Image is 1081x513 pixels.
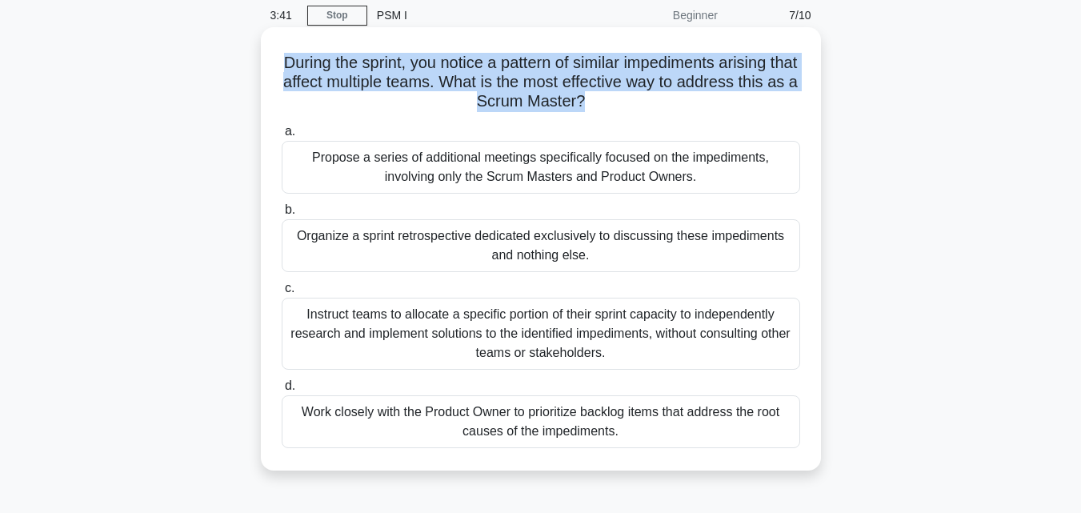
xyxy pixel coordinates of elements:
div: Instruct teams to allocate a specific portion of their sprint capacity to independently research ... [282,298,800,370]
span: b. [285,202,295,216]
div: Propose a series of additional meetings specifically focused on the impediments, involving only t... [282,141,800,194]
h5: During the sprint, you notice a pattern of similar impediments arising that affect multiple teams... [280,53,802,112]
span: a. [285,124,295,138]
span: d. [285,379,295,392]
div: Work closely with the Product Owner to prioritize backlog items that address the root causes of t... [282,395,800,448]
div: Organize a sprint retrospective dedicated exclusively to discussing these impediments and nothing... [282,219,800,272]
span: c. [285,281,294,295]
a: Stop [307,6,367,26]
